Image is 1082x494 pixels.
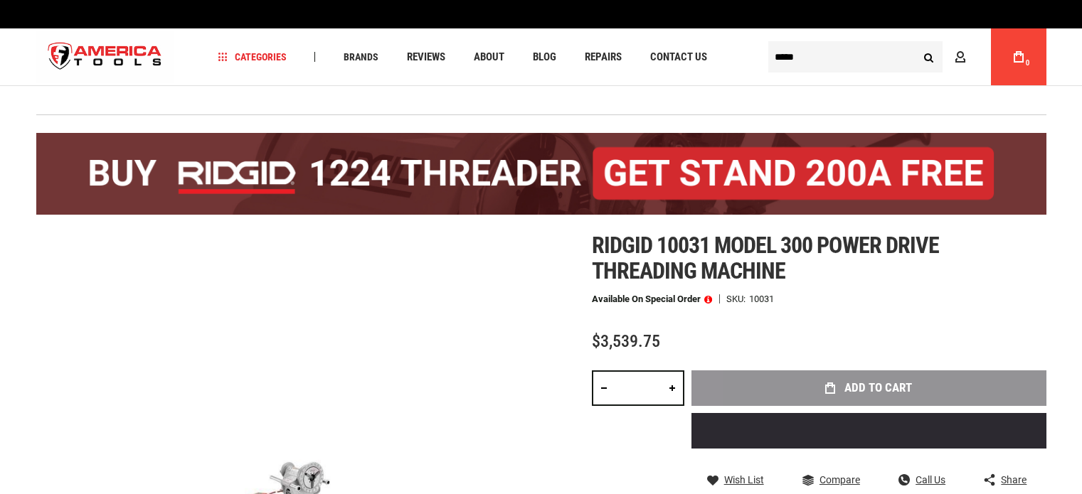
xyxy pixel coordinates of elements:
[407,52,445,63] span: Reviews
[467,48,511,67] a: About
[592,331,660,351] span: $3,539.75
[916,43,943,70] button: Search
[650,52,707,63] span: Contact Us
[644,48,714,67] a: Contact Us
[1026,59,1030,67] span: 0
[218,52,287,62] span: Categories
[820,475,860,485] span: Compare
[726,294,749,304] strong: SKU
[36,31,174,84] a: store logo
[707,473,764,486] a: Wish List
[916,475,945,485] span: Call Us
[36,31,174,84] img: America Tools
[344,52,378,62] span: Brands
[36,133,1046,215] img: BOGO: Buy the RIDGID® 1224 Threader (26092), get the 92467 200A Stand FREE!
[533,52,556,63] span: Blog
[474,52,504,63] span: About
[401,48,452,67] a: Reviews
[592,294,712,304] p: Available on Special Order
[802,473,860,486] a: Compare
[1005,28,1032,85] a: 0
[749,294,774,304] div: 10031
[337,48,385,67] a: Brands
[724,475,764,485] span: Wish List
[212,48,293,67] a: Categories
[1001,475,1027,485] span: Share
[578,48,628,67] a: Repairs
[526,48,563,67] a: Blog
[585,52,622,63] span: Repairs
[898,473,945,486] a: Call Us
[592,232,939,284] span: Ridgid 10031 model 300 power drive threading machine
